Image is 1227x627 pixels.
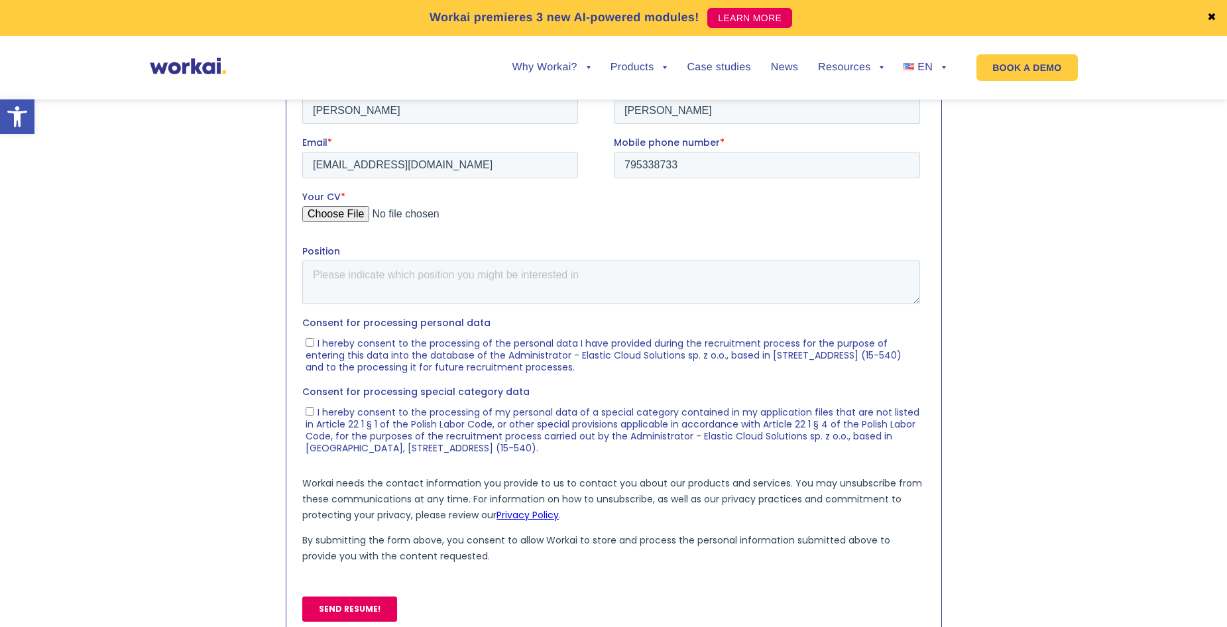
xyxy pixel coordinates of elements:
[917,62,933,73] span: EN
[818,62,884,73] a: Resources
[430,9,699,27] p: Workai premieres 3 new AI-powered modules!
[512,62,590,73] a: Why Workai?
[611,62,668,73] a: Products
[771,62,798,73] a: News
[707,8,792,28] a: LEARN MORE
[1207,13,1216,23] a: ✖
[976,54,1077,81] a: BOOK A DEMO
[687,62,750,73] a: Case studies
